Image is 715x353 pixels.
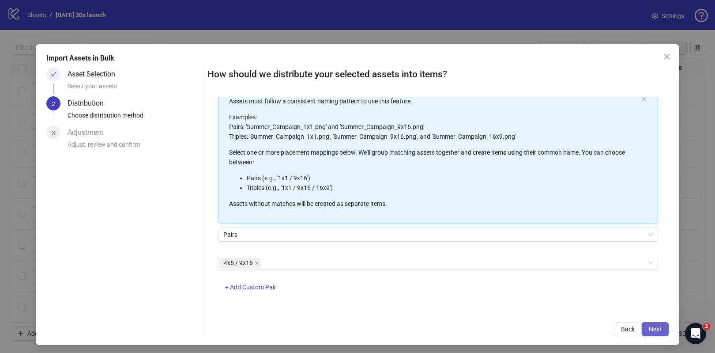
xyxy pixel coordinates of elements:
div: Adjustment [68,125,110,140]
div: Asset Selection [68,67,122,81]
div: Adjust, review and confirm [68,140,200,155]
div: Distribution [68,96,111,110]
span: check [50,71,56,77]
button: Back [614,322,642,336]
h2: How should we distribute your selected assets into items? [207,67,669,82]
button: Close [660,49,674,64]
span: 2 [703,323,710,330]
li: Triples (e.g., '1x1 / 9x16 / 16x9') [247,183,638,193]
span: Pairs [223,228,653,241]
button: close [642,96,647,102]
iframe: Intercom live chat [685,323,706,344]
span: Back [621,326,635,333]
span: 4x5 / 9x16 [220,258,261,268]
div: Select your assets [68,81,200,96]
p: Assets must follow a consistent naming pattern to use this feature. [229,96,638,106]
span: + Add Custom Pair [225,284,276,291]
div: Import Assets in Bulk [46,53,669,64]
span: close [642,96,647,102]
button: Next [642,322,669,336]
span: 4x5 / 9x16 [224,258,253,268]
p: Select one or more placement mappings below. We'll group matching assets together and create item... [229,148,638,167]
span: 3 [52,129,55,137]
span: close [663,53,670,60]
span: 2 [52,100,55,107]
p: Assets without matches will be created as separate items. [229,199,638,209]
div: Choose distribution method [68,110,200,125]
span: close [255,261,259,265]
button: + Add Custom Pair [218,281,283,295]
span: Next [649,326,662,333]
p: Examples: Pairs: 'Summer_Campaign_1x1.png' and 'Summer_Campaign_9x16.png' Triples: 'Summer_Campai... [229,112,638,141]
li: Pairs (e.g., '1x1 / 9x16') [247,173,638,183]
